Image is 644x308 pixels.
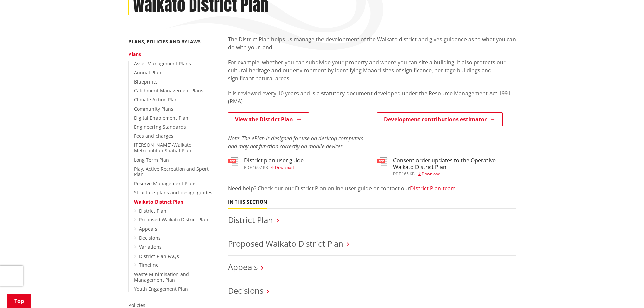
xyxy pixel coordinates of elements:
[377,157,388,169] img: document-pdf.svg
[139,244,162,250] a: Variations
[613,280,637,304] iframe: Messenger Launcher
[228,214,273,226] a: District Plan
[228,261,258,273] a: Appeals
[228,35,516,51] p: The District Plan helps us manage the development of the Waikato district and gives guidance as t...
[139,216,208,223] a: Proposed Waikato District Plan
[228,285,263,296] a: Decisions
[134,142,191,154] a: [PERSON_NAME]-Waikato Metropolitan Spatial Plan
[134,157,169,163] a: Long Term Plan
[275,165,294,170] span: Download
[139,226,157,232] a: Appeals
[228,157,239,169] img: document-pdf.svg
[393,171,401,177] span: pdf
[139,253,179,259] a: District Plan FAQs
[134,180,197,187] a: Reserve Management Plans
[134,115,188,121] a: Digital Enablement Plan
[139,262,159,268] a: Timeline
[128,51,141,57] a: Plans
[228,199,267,205] h5: In this section
[402,171,415,177] span: 165 KB
[134,60,191,67] a: Asset Management Plans
[377,157,516,176] a: Consent order updates to the Operative Waikato District Plan pdf,165 KB Download
[134,78,158,85] a: Blueprints
[228,89,516,105] p: It is reviewed every 10 years and is a statutory document developed under the Resource Management...
[228,58,516,82] p: For example, whether you can subdivide your property and where you can site a building. It also p...
[393,157,516,170] h3: Consent order updates to the Operative Waikato District Plan
[134,166,209,178] a: Play, Active Recreation and Sport Plan
[244,166,304,170] div: ,
[253,165,268,170] span: 1697 KB
[244,157,304,164] h3: District plan user guide
[139,235,161,241] a: Decisions
[228,157,304,169] a: District plan user guide pdf,1697 KB Download
[134,105,173,112] a: Community Plans
[139,208,166,214] a: District Plan
[134,124,186,130] a: Engineering Standards
[228,238,343,249] a: Proposed Waikato District Plan
[128,38,201,45] a: Plans, policies and bylaws
[134,87,204,94] a: Catchment Management Plans
[244,165,252,170] span: pdf
[422,171,440,177] span: Download
[134,198,183,205] a: Waikato District Plan
[134,286,188,292] a: Youth Engagement Plan
[134,271,189,283] a: Waste Minimisation and Management Plan
[393,172,516,176] div: ,
[134,133,173,139] a: Fees and charges
[228,184,516,192] p: Need help? Check our our District Plan online user guide or contact our
[410,185,457,192] a: District Plan team.
[134,96,178,103] a: Climate Action Plan
[228,112,309,126] a: View the District Plan
[7,294,31,308] a: Top
[228,135,363,150] em: Note: The ePlan is designed for use on desktop computers and may not function correctly on mobile...
[377,112,503,126] a: Development contributions estimator
[134,69,161,76] a: Annual Plan
[134,189,212,196] a: Structure plans and design guides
